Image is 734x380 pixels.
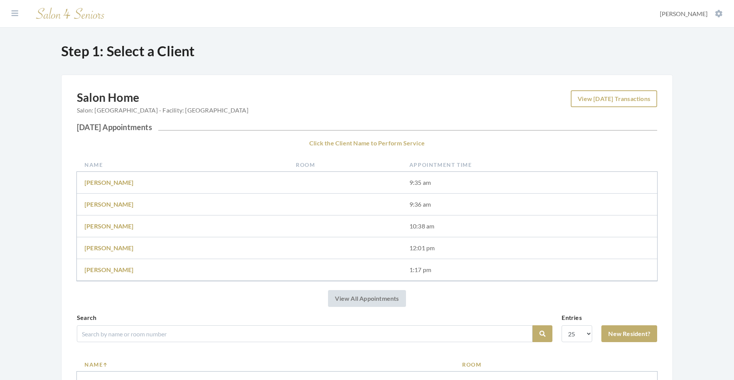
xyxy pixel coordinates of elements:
a: [PERSON_NAME] [84,179,134,186]
a: New Resident? [601,325,657,342]
a: Name [84,360,447,369]
td: 10:38 am [402,215,657,237]
a: [PERSON_NAME] [84,201,134,208]
a: Room [462,360,650,369]
label: Search [77,313,96,322]
td: 9:35 am [402,172,657,194]
button: [PERSON_NAME] [658,10,725,18]
a: [PERSON_NAME] [84,222,134,230]
td: 9:36 am [402,194,657,215]
td: 1:17 pm [402,259,657,281]
a: View All Appointments [328,290,406,307]
h2: [DATE] Appointments [77,122,657,132]
span: [PERSON_NAME] [660,10,708,17]
h1: Step 1: Select a Client [61,43,673,59]
input: Search by name or room number [77,325,533,342]
a: View [DATE] Transactions [571,90,657,107]
span: Salon: [GEOGRAPHIC_DATA] - Facility: [GEOGRAPHIC_DATA] [77,106,248,115]
p: Click the Client Name to Perform Service [77,138,657,148]
label: Entries [562,313,581,322]
a: [PERSON_NAME] [84,244,134,251]
th: Appointment Time [402,158,657,172]
img: Salon 4 Seniors [32,5,109,23]
a: [PERSON_NAME] [84,266,134,273]
td: 12:01 pm [402,237,657,259]
h2: Salon Home [77,90,248,119]
th: Room [288,158,402,172]
th: Name [77,158,288,172]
